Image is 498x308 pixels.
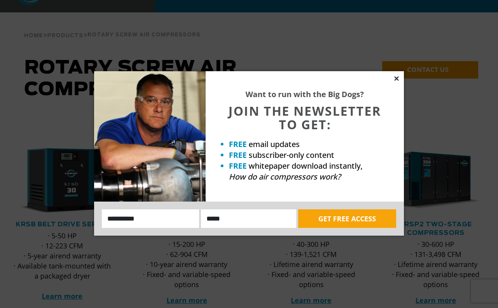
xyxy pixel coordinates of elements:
[102,209,199,228] input: Name:
[229,171,341,182] em: How do air compressors work?
[249,161,362,171] span: whitepaper download instantly,
[393,75,400,82] button: Close
[201,209,296,228] input: Email
[229,150,247,160] strong: FREE
[246,89,364,99] strong: Want to run with the Big Dogs?
[249,139,300,149] span: email updates
[298,209,396,228] button: GET FREE ACCESS
[249,150,334,160] span: subscriber-only content
[229,139,247,149] strong: FREE
[229,161,247,171] strong: FREE
[228,103,381,133] span: JOIN THE NEWSLETTER TO GET:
